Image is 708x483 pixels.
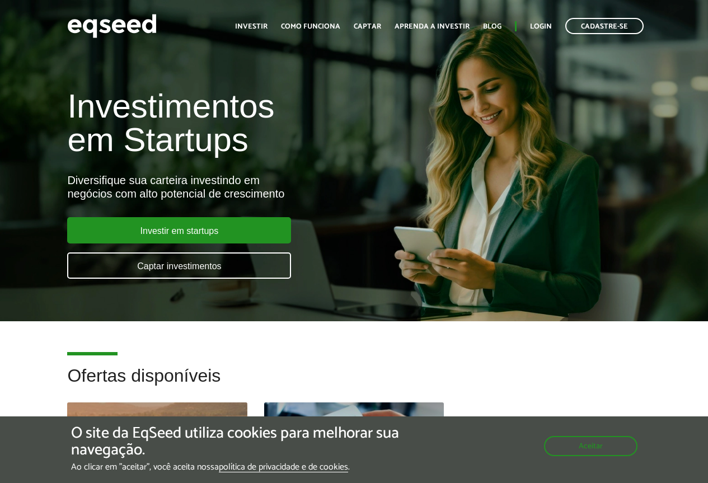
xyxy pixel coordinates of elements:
p: Ao clicar em "aceitar", você aceita nossa . [71,462,411,472]
h2: Ofertas disponíveis [67,366,640,402]
button: Aceitar [544,436,637,456]
div: Diversifique sua carteira investindo em negócios com alto potencial de crescimento [67,173,405,200]
h5: O site da EqSeed utiliza cookies para melhorar sua navegação. [71,425,411,459]
a: Cadastre-se [565,18,644,34]
a: Investir em startups [67,217,291,243]
a: Captar investimentos [67,252,291,279]
a: Blog [483,23,501,30]
a: Investir [235,23,268,30]
a: Login [530,23,552,30]
a: Captar [354,23,381,30]
a: Como funciona [281,23,340,30]
img: EqSeed [67,11,157,41]
a: Aprenda a investir [395,23,470,30]
a: política de privacidade e de cookies [219,463,348,472]
h1: Investimentos em Startups [67,90,405,157]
